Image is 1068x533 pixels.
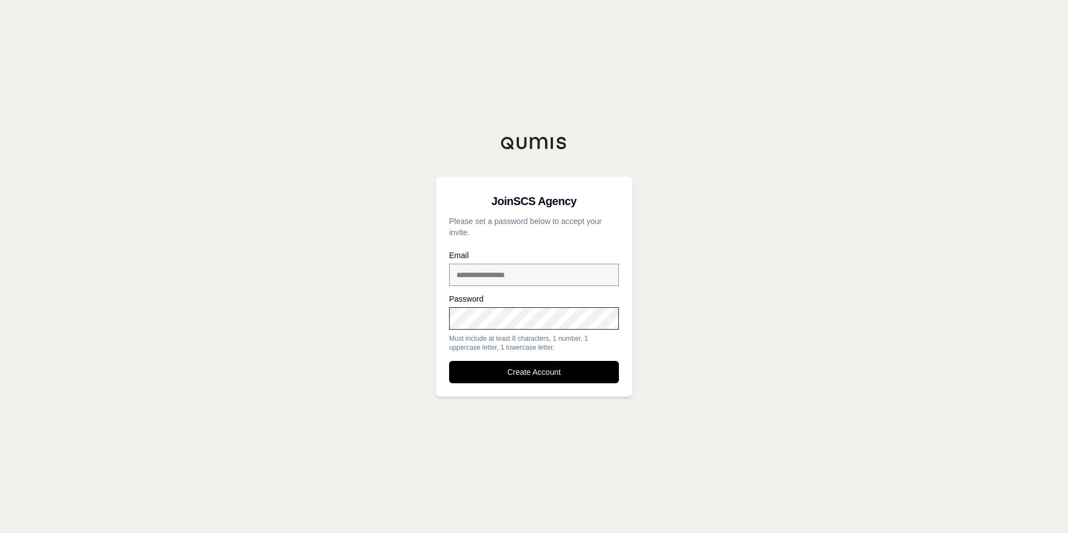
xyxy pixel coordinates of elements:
h3: Join SCS Agency [449,190,619,212]
div: Must include at least 8 characters, 1 number, 1 uppercase letter, 1 lowercase letter. [449,334,619,352]
p: Please set a password below to accept your invite. [449,216,619,238]
label: Email [449,251,619,259]
img: Qumis [500,136,568,150]
label: Password [449,295,619,303]
button: Create Account [449,361,619,383]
